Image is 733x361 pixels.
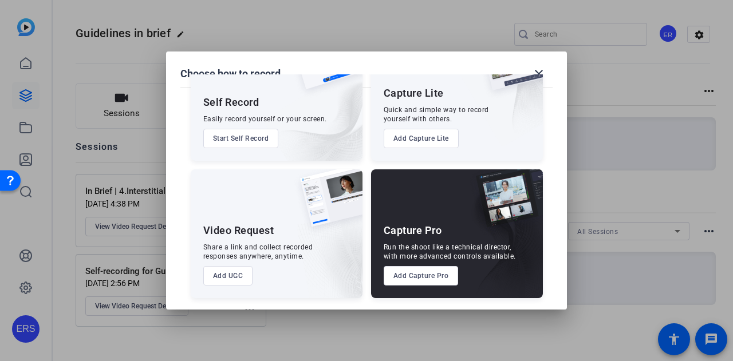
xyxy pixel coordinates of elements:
[203,243,313,261] div: Share a link and collect recorded responses anywhere, anytime.
[384,224,442,237] div: Capture Pro
[458,184,543,298] img: embarkstudio-capture-pro.png
[263,57,362,161] img: embarkstudio-self-record.png
[203,114,327,124] div: Easily record yourself or your screen.
[440,32,543,146] img: embarkstudio-capture-lite.png
[384,129,459,148] button: Add Capture Lite
[180,67,281,81] h1: Choose how to record
[203,266,253,285] button: Add UGC
[203,224,274,237] div: Video Request
[203,129,279,148] button: Start Self Record
[467,169,543,239] img: capture-pro.png
[384,266,459,285] button: Add Capture Pro
[384,243,516,261] div: Run the shoot like a technical director, with more advanced controls available.
[203,96,259,109] div: Self Record
[384,105,489,124] div: Quick and simple way to record yourself with others.
[532,67,546,81] mat-icon: close
[296,205,362,298] img: embarkstudio-ugc-content.png
[291,169,362,239] img: ugc-content.png
[384,86,444,100] div: Capture Lite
